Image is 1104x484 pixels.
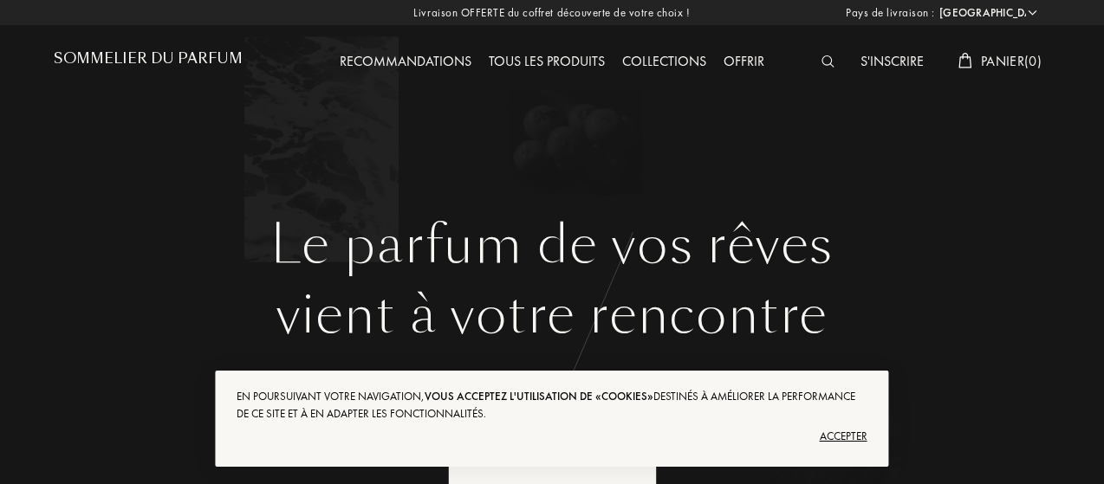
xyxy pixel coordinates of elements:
[715,51,773,74] div: Offrir
[67,276,1037,354] div: vient à votre rencontre
[237,423,867,450] div: Accepter
[425,389,653,403] span: vous acceptez l'utilisation de «cookies»
[67,214,1037,276] h1: Le parfum de vos rêves
[331,52,480,70] a: Recommandations
[331,51,480,74] div: Recommandations
[237,388,867,423] div: En poursuivant votre navigation, destinés à améliorer la performance de ce site et à en adapter l...
[480,51,614,74] div: Tous les produits
[715,52,773,70] a: Offrir
[846,4,935,22] span: Pays de livraison :
[958,53,972,68] img: cart_white.svg
[54,50,243,74] a: Sommelier du Parfum
[852,51,932,74] div: S'inscrire
[981,52,1042,70] span: Panier ( 0 )
[614,51,715,74] div: Collections
[480,52,614,70] a: Tous les produits
[67,374,1037,392] div: Votre selection sur-mesure de parfums d’exception pour 20€
[852,52,932,70] a: S'inscrire
[822,55,834,68] img: search_icn_white.svg
[614,52,715,70] a: Collections
[54,50,243,67] h1: Sommelier du Parfum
